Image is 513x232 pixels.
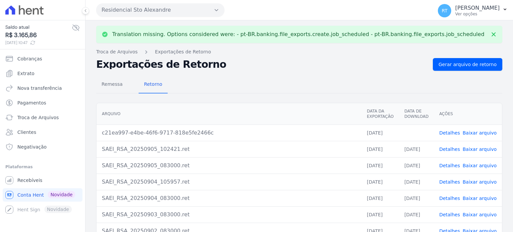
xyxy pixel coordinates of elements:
span: Pagamentos [17,99,46,106]
a: Conta Hent Novidade [3,188,82,202]
p: [PERSON_NAME] [455,5,500,11]
span: RT [442,8,447,13]
span: R$ 3.165,86 [5,31,72,40]
nav: Sidebar [5,52,80,216]
div: Plataformas [5,163,80,171]
a: Pagamentos [3,96,82,109]
span: Nova transferência [17,85,62,91]
a: Negativação [3,140,82,154]
a: Clientes [3,126,82,139]
p: Ver opções [455,11,500,17]
a: Cobranças [3,52,82,65]
button: Residencial Sto Alexandre [96,3,224,17]
span: Cobranças [17,55,42,62]
span: [DATE] 10:47 [5,40,72,46]
span: Novidade [48,191,75,198]
span: Negativação [17,144,47,150]
span: Clientes [17,129,36,136]
span: Extrato [17,70,34,77]
button: RT [PERSON_NAME] Ver opções [433,1,513,20]
a: Troca de Arquivos [3,111,82,124]
a: Recebíveis [3,174,82,187]
span: Troca de Arquivos [17,114,59,121]
a: Extrato [3,67,82,80]
span: Recebíveis [17,177,42,184]
span: Saldo atual [5,24,72,31]
a: Nova transferência [3,81,82,95]
span: Conta Hent [17,192,44,198]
